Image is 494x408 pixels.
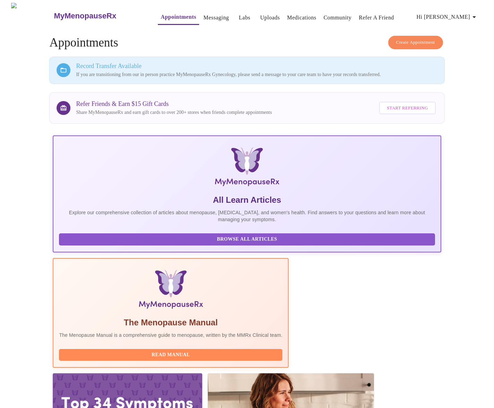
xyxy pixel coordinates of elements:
a: Refer a Friend [359,13,394,23]
a: Community [324,13,352,23]
button: Community [321,11,355,25]
p: The Menopause Manual is a comprehensive guide to menopause, written by the MMRx Clinical team. [59,332,282,339]
button: Medications [284,11,319,25]
img: Menopause Manual [95,270,247,311]
h5: The Menopause Manual [59,317,282,328]
p: Share MyMenopauseRx and earn gift cards to over 200+ stores when friends complete appointments [76,109,272,116]
a: Medications [287,13,316,23]
button: Messaging [201,11,232,25]
button: Browse All Articles [59,233,435,245]
span: Start Referring [387,104,428,112]
h5: All Learn Articles [59,194,435,206]
a: Appointments [161,12,196,22]
a: Messaging [204,13,229,23]
button: Read Manual [59,349,282,361]
p: If you are transitioning from our in person practice MyMenopauseRx Gynecology, please send a mess... [76,71,437,78]
span: Read Manual [66,351,275,359]
h4: Appointments [49,36,444,50]
a: Start Referring [377,98,437,118]
h3: MyMenopauseRx [54,11,116,20]
span: Hi [PERSON_NAME] [417,12,478,22]
img: MyMenopauseRx Logo [11,3,53,29]
a: Labs [239,13,250,23]
a: Uploads [260,13,280,23]
button: Labs [233,11,256,25]
button: Refer a Friend [356,11,397,25]
h3: Record Transfer Available [76,63,437,70]
a: MyMenopauseRx [53,4,144,28]
p: Explore our comprehensive collection of articles about menopause, [MEDICAL_DATA], and women's hea... [59,209,435,223]
button: Hi [PERSON_NAME] [414,10,481,24]
button: Create Appointment [388,36,443,49]
span: Create Appointment [396,39,435,47]
a: Read Manual [59,351,284,357]
button: Appointments [158,10,199,25]
img: MyMenopauseRx Logo [117,147,376,189]
a: Browse All Articles [59,236,436,242]
button: Start Referring [379,102,435,115]
button: Uploads [257,11,283,25]
h3: Refer Friends & Earn $15 Gift Cards [76,100,272,108]
span: Browse All Articles [66,235,428,244]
